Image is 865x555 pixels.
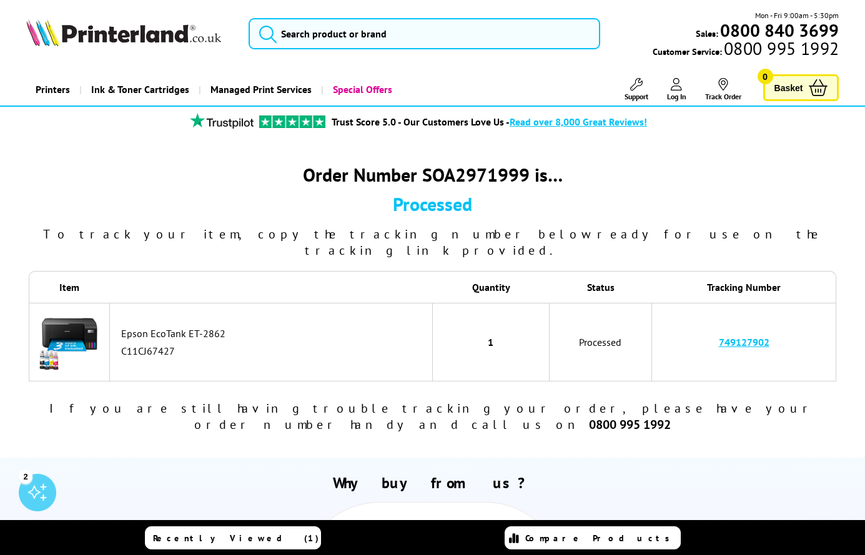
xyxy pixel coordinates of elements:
b: 0800 840 3699 [720,19,839,42]
span: Mon - Fri 9:00am - 5:30pm [755,9,839,21]
div: C11CJ67427 [121,345,426,357]
a: Compare Products [505,526,681,549]
a: Printerland Logo [26,19,234,49]
span: Recently Viewed (1) [153,533,319,544]
span: To track your item, copy the tracking number below ready for use on the tracking link provided. [43,226,822,258]
th: Item [29,271,109,303]
span: Ink & Toner Cartridges [91,74,189,106]
span: Basket [774,79,803,96]
h2: Why buy from us? [26,473,839,493]
img: Printerland Logo [26,19,221,46]
img: trustpilot rating [184,113,259,129]
span: 0800 995 1992 [722,42,839,54]
a: 749127902 [719,336,769,348]
span: Log In [667,92,686,101]
a: Trust Score 5.0 - Our Customers Love Us -Read over 8,000 Great Reviews! [332,115,647,128]
b: 0800 995 1992 [589,416,671,433]
span: Sales: [696,27,718,39]
div: Processed [29,192,836,216]
a: 0800 840 3699 [718,24,839,36]
a: Managed Print Services [199,74,321,106]
div: If you are still having trouble tracking your order, please have your order number handy and call... [29,400,836,433]
span: Customer Service: [653,42,839,57]
a: Recently Viewed (1) [145,526,321,549]
a: Track Order [705,78,741,101]
div: Epson EcoTank ET-2862 [121,327,426,340]
span: Read over 8,000 Great Reviews! [510,115,647,128]
a: Log In [667,78,686,101]
td: 1 [433,303,550,381]
img: Epson EcoTank ET-2862 [38,310,101,372]
th: Quantity [433,271,550,303]
span: Compare Products [525,533,676,544]
span: 0 [758,69,773,84]
a: Printers [26,74,79,106]
span: Support [625,92,648,101]
th: Status [550,271,653,303]
div: Order Number SOA2971999 is… [29,162,836,187]
input: Search product or brand [249,18,600,49]
a: Basket 0 [763,74,839,101]
div: 2 [19,469,32,483]
img: trustpilot rating [259,115,325,128]
a: Ink & Toner Cartridges [79,74,199,106]
a: Support [625,78,648,101]
a: Special Offers [321,74,402,106]
th: Tracking Number [652,271,836,303]
td: Processed [550,303,653,381]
